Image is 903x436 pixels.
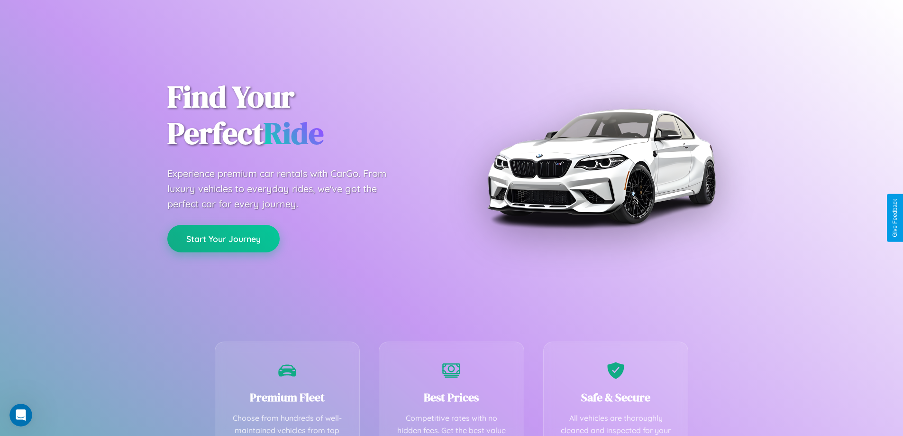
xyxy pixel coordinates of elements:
iframe: Intercom live chat [9,404,32,427]
div: Give Feedback [892,199,898,237]
button: Start Your Journey [167,225,280,252]
img: Premium BMW car rental vehicle [483,47,720,285]
h3: Safe & Secure [558,390,674,405]
span: Ride [264,112,324,154]
p: Experience premium car rentals with CarGo. From luxury vehicles to everyday rides, we've got the ... [167,166,404,212]
h3: Best Prices [393,390,510,405]
h1: Find Your Perfect [167,79,438,152]
h3: Premium Fleet [229,390,346,405]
